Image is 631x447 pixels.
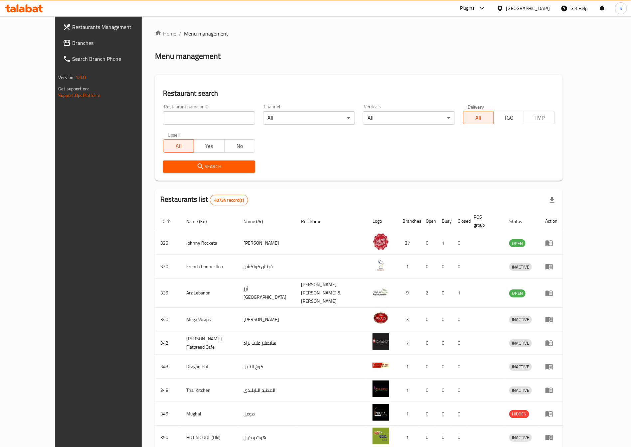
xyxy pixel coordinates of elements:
[545,315,557,323] div: Menu
[163,139,194,153] button: All
[186,217,216,225] span: Name (En)
[227,141,252,151] span: No
[72,55,155,63] span: Search Branch Phone
[238,255,296,279] td: فرنش كونكشن
[527,113,552,123] span: TMP
[452,231,468,255] td: 0
[263,111,355,125] div: All
[58,51,160,67] a: Search Branch Phone
[168,163,249,171] span: Search
[509,363,532,371] span: INACTIVE
[155,279,181,308] td: 339
[452,308,468,331] td: 0
[373,404,389,421] img: Mughal
[436,379,452,402] td: 0
[509,217,531,225] span: Status
[493,111,524,124] button: TGO
[397,402,420,426] td: 1
[301,217,330,225] span: Ref. Name
[155,51,221,61] h2: Menu management
[436,211,452,231] th: Busy
[460,4,475,12] div: Plugins
[397,331,420,355] td: 7
[420,355,436,379] td: 0
[509,387,532,394] div: INACTIVE
[545,289,557,297] div: Menu
[509,240,526,247] span: OPEN
[420,279,436,308] td: 2
[452,279,468,308] td: 1
[238,402,296,426] td: موغل
[58,35,160,51] a: Branches
[238,355,296,379] td: كوخ التنين
[160,194,248,205] h2: Restaurants list
[509,339,532,347] div: INACTIVE
[397,355,420,379] td: 1
[155,355,181,379] td: 343
[509,434,532,441] span: INACTIVE
[544,192,560,208] div: Export file
[545,363,557,371] div: Menu
[420,231,436,255] td: 0
[420,331,436,355] td: 0
[474,213,496,229] span: POS group
[181,279,238,308] td: Arz Lebanon
[420,379,436,402] td: 0
[238,279,296,308] td: أرز [GEOGRAPHIC_DATA]
[197,141,222,151] span: Yes
[436,402,452,426] td: 0
[509,387,532,394] span: INACTIVE
[373,257,389,274] img: French Connection
[420,308,436,331] td: 0
[238,331,296,355] td: سانديلاز فلات براد
[181,331,238,355] td: [PERSON_NAME] Flatbread Cafe
[373,333,389,350] img: Sandella's Flatbread Cafe
[184,30,228,38] span: Menu management
[436,331,452,355] td: 0
[509,289,526,297] span: OPEN
[397,379,420,402] td: 1
[296,279,368,308] td: [PERSON_NAME],[PERSON_NAME] & [PERSON_NAME]
[620,5,622,12] span: b
[509,316,532,323] span: INACTIVE
[155,331,181,355] td: 342
[58,73,75,82] span: Version:
[545,386,557,394] div: Menu
[452,255,468,279] td: 0
[468,104,484,109] label: Delivery
[155,30,176,38] a: Home
[166,141,191,151] span: All
[545,263,557,271] div: Menu
[168,133,180,137] label: Upsell
[420,211,436,231] th: Open
[238,379,296,402] td: المطبخ التايلندى
[436,308,452,331] td: 0
[436,231,452,255] td: 1
[163,161,255,173] button: Search
[420,255,436,279] td: 0
[452,331,468,355] td: 0
[420,402,436,426] td: 0
[181,402,238,426] td: Mughal
[155,308,181,331] td: 340
[238,308,296,331] td: [PERSON_NAME]
[463,111,494,124] button: All
[509,289,526,297] div: OPEN
[243,217,272,225] span: Name (Ar)
[545,410,557,418] div: Menu
[496,113,522,123] span: TGO
[509,410,529,418] div: HIDDEN
[436,355,452,379] td: 0
[509,263,532,271] div: INACTIVE
[397,308,420,331] td: 3
[506,5,550,12] div: [GEOGRAPHIC_DATA]
[545,433,557,441] div: Menu
[181,355,238,379] td: Dragon Hut
[76,73,86,82] span: 1.0.0
[373,283,389,300] img: Arz Lebanon
[72,39,155,47] span: Branches
[155,231,181,255] td: 328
